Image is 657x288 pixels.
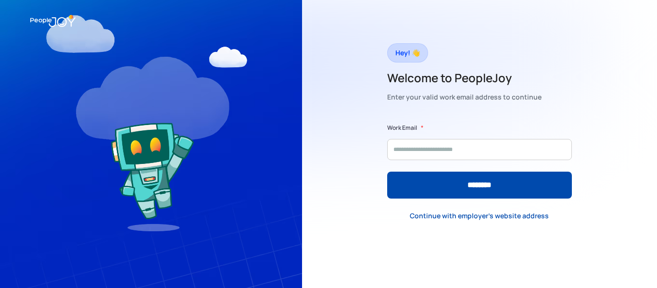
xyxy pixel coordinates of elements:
[387,123,572,199] form: Form
[387,90,542,104] div: Enter your valid work email address to continue
[402,206,556,225] a: Continue with employer's website address
[387,123,417,133] label: Work Email
[387,70,542,86] h2: Welcome to PeopleJoy
[395,46,420,60] div: Hey! 👋
[410,211,549,221] div: Continue with employer's website address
